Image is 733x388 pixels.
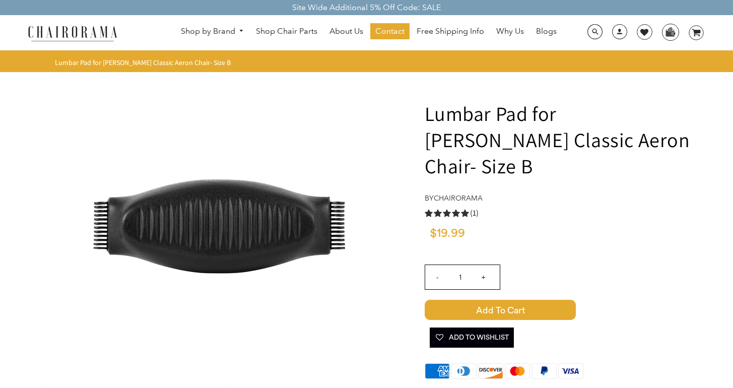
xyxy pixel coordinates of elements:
[256,26,317,37] span: Shop Chair Parts
[166,23,572,42] nav: DesktopNavigation
[425,194,694,203] h4: by
[491,23,529,39] a: Why Us
[470,208,479,219] span: (1)
[55,58,231,67] span: Lumbar Pad for [PERSON_NAME] Classic Aeron Chair- Size B
[55,58,234,67] nav: breadcrumbs
[430,328,514,348] button: Add To Wishlist
[496,26,524,37] span: Why Us
[68,75,370,377] img: Lumbar Pad for Herman Miller Classic Aeron Chair- Size B - chairorama
[68,220,370,231] a: Lumbar Pad for Herman Miller Classic Aeron Chair- Size B - chairorama
[430,227,465,239] span: $19.99
[412,23,489,39] a: Free Shipping Info
[329,26,363,37] span: About Us
[425,300,694,320] button: Add to Cart
[176,24,249,39] a: Shop by Brand
[417,26,484,37] span: Free Shipping Info
[324,23,368,39] a: About Us
[662,24,678,39] img: WhatsApp_Image_2024-07-12_at_16.23.01.webp
[370,23,410,39] a: Contact
[425,300,576,320] span: Add to Cart
[251,23,322,39] a: Shop Chair Parts
[472,265,496,289] input: +
[536,26,557,37] span: Blogs
[435,328,509,348] span: Add To Wishlist
[531,23,562,39] a: Blogs
[425,265,449,289] input: -
[425,208,694,218] a: 5.0 rating (1 votes)
[434,193,483,203] a: chairorama
[425,100,694,179] h1: Lumbar Pad for [PERSON_NAME] Classic Aeron Chair- Size B
[375,26,405,37] span: Contact
[22,24,123,42] img: chairorama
